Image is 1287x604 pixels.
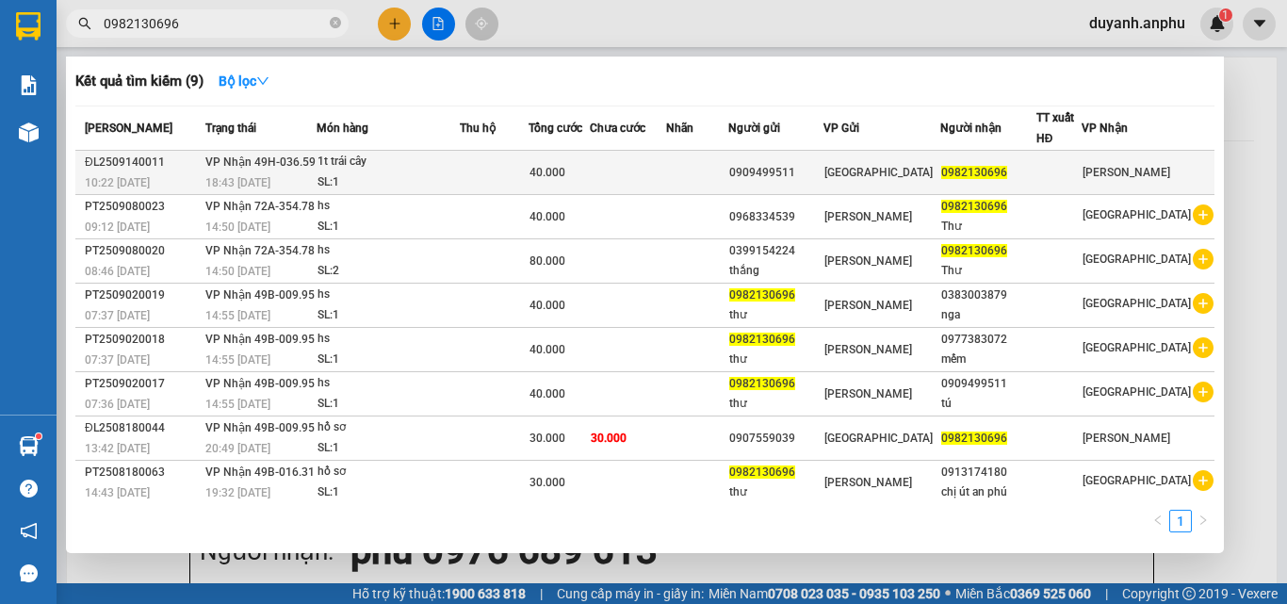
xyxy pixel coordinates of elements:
[330,17,341,28] span: close-circle
[729,482,823,502] div: thư
[205,200,315,213] span: VP Nhận 72A-354.78
[824,343,912,356] span: [PERSON_NAME]
[941,286,1035,305] div: 0383003879
[85,176,150,189] span: 10:22 [DATE]
[20,522,38,540] span: notification
[1147,510,1169,532] li: Previous Page
[85,122,172,135] span: [PERSON_NAME]
[318,152,459,172] div: 1t trái cây
[941,350,1035,369] div: mếm
[529,122,582,135] span: Tổng cước
[104,13,326,34] input: Tìm tên, số ĐT hoặc mã đơn
[1147,510,1169,532] button: left
[85,374,200,394] div: PT2509020017
[85,353,150,367] span: 07:37 [DATE]
[729,241,823,261] div: 0399154224
[1083,474,1191,487] span: [GEOGRAPHIC_DATA]
[318,240,459,261] div: hs
[219,73,269,89] strong: Bộ lọc
[529,299,565,312] span: 40.000
[318,285,459,305] div: hs
[529,432,565,445] span: 30.000
[824,432,933,445] span: [GEOGRAPHIC_DATA]
[1083,208,1191,221] span: [GEOGRAPHIC_DATA]
[529,476,565,489] span: 30.000
[85,330,200,350] div: PT2509020018
[590,122,645,135] span: Chưa cước
[85,265,150,278] span: 08:46 [DATE]
[941,394,1035,414] div: tú
[205,265,270,278] span: 14:50 [DATE]
[1083,253,1191,266] span: [GEOGRAPHIC_DATA]
[36,433,41,439] sup: 1
[85,309,150,322] span: 07:37 [DATE]
[824,166,933,179] span: [GEOGRAPHIC_DATA]
[205,442,270,455] span: 20:49 [DATE]
[729,333,795,346] span: 0982130696
[110,56,448,93] h1: VP [PERSON_NAME]
[75,72,204,91] h3: Kết quả tìm kiếm ( 9 )
[1193,337,1214,358] span: plus-circle
[85,286,200,305] div: PT2509020019
[529,343,565,356] span: 40.000
[529,254,565,268] span: 80.000
[1193,382,1214,402] span: plus-circle
[317,122,368,135] span: Món hàng
[1082,122,1128,135] span: VP Nhận
[529,210,565,223] span: 40.000
[824,476,912,489] span: [PERSON_NAME]
[78,17,91,30] span: search
[1083,341,1191,354] span: [GEOGRAPHIC_DATA]
[205,421,315,434] span: VP Nhận 49B-009.95
[1193,204,1214,225] span: plus-circle
[205,122,256,135] span: Trạng thái
[85,197,200,217] div: PT2509080023
[85,153,200,172] div: ĐL2509140011
[941,374,1035,394] div: 0909499511
[941,200,1007,213] span: 0982130696
[85,220,150,234] span: 09:12 [DATE]
[729,465,795,479] span: 0982130696
[330,15,341,33] span: close-circle
[19,436,39,456] img: warehouse-icon
[205,486,270,499] span: 19:32 [DATE]
[1083,432,1170,445] span: [PERSON_NAME]
[85,398,150,411] span: 07:36 [DATE]
[941,166,1007,179] span: 0982130696
[666,122,693,135] span: Nhãn
[85,241,200,261] div: PT2509080020
[85,442,150,455] span: 13:42 [DATE]
[205,377,315,390] span: VP Nhận 49B-009.95
[941,217,1035,237] div: Thư
[729,429,823,449] div: 0907559039
[1192,510,1214,532] li: Next Page
[1193,470,1214,491] span: plus-circle
[1083,297,1191,310] span: [GEOGRAPHIC_DATA]
[318,172,459,193] div: SL: 1
[20,564,38,582] span: message
[729,377,795,390] span: 0982130696
[1152,514,1164,526] span: left
[529,387,565,400] span: 40.000
[318,350,459,370] div: SL: 1
[591,432,627,445] span: 30.000
[729,394,823,414] div: thư
[728,122,780,135] span: Người gửi
[1193,293,1214,314] span: plus-circle
[85,486,150,499] span: 14:43 [DATE]
[1170,511,1191,531] a: 1
[1197,514,1209,526] span: right
[460,122,496,135] span: Thu hộ
[205,333,315,346] span: VP Nhận 49B-009.95
[205,353,270,367] span: 14:55 [DATE]
[1192,510,1214,532] button: right
[205,398,270,411] span: 14:55 [DATE]
[1169,510,1192,532] li: 1
[824,299,912,312] span: [PERSON_NAME]
[824,387,912,400] span: [PERSON_NAME]
[729,288,795,302] span: 0982130696
[941,244,1007,257] span: 0982130696
[1083,385,1191,399] span: [GEOGRAPHIC_DATA]
[85,418,200,438] div: ĐL2508180044
[729,305,823,325] div: thư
